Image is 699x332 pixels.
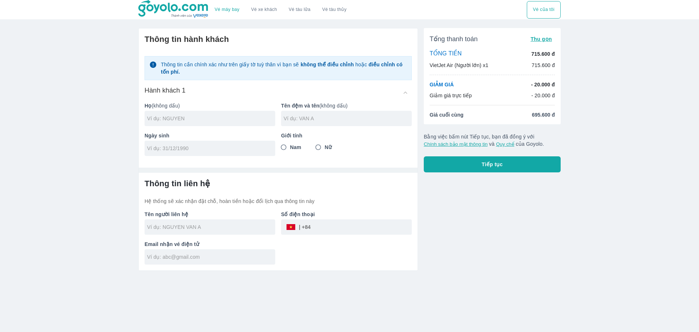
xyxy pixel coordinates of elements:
p: (không dấu) [145,102,275,109]
button: Vé của tôi [527,1,561,19]
p: TỔNG TIỀN [430,50,462,58]
b: Email nhận vé điện tử [145,241,199,247]
b: Tên người liên hệ [145,211,188,217]
input: Ví dụ: VAN A [284,115,412,122]
a: Vé máy bay [215,7,240,12]
div: choose transportation mode [527,1,561,19]
p: - 20.000 đ [531,92,555,99]
p: GIẢM GIÁ [430,81,454,88]
p: 715.600 đ [532,62,555,69]
span: Nữ [325,144,332,151]
input: Ví dụ: NGUYEN VAN A [147,223,275,231]
h6: Thông tin hành khách [145,34,412,44]
h6: Thông tin liên hệ [145,179,412,189]
div: choose transportation mode [209,1,352,19]
p: Bằng việc bấm nút Tiếp tục, bạn đã đồng ý với và của Goyolo. [424,133,561,148]
button: Chính sách bảo mật thông tin [424,141,487,147]
input: Ví dụ: abc@gmail.com [147,253,275,261]
p: Hệ thống sẽ xác nhận đặt chỗ, hoàn tiền hoặc đổi lịch qua thông tin này [145,198,412,205]
p: Giới tính [281,132,412,139]
button: Tiếp tục [424,156,561,172]
button: Quy chế [496,141,514,147]
p: Ngày sinh [145,132,275,139]
h6: Hành khách 1 [145,86,186,95]
p: Thông tin cần chính xác như trên giấy tờ tuỳ thân vì bạn sẽ hoặc [161,61,407,75]
span: Tiếp tục [482,161,503,168]
p: (không dấu) [281,102,412,109]
span: Nam [290,144,301,151]
p: 715.600 đ [532,50,555,58]
strong: không thể điều chỉnh [301,62,354,67]
button: Vé tàu thủy [316,1,352,19]
span: 695.600 đ [532,111,555,118]
b: Tên đệm và tên [281,103,319,109]
span: Thu gọn [530,36,552,42]
span: Giá cuối cùng [430,111,463,118]
span: Tổng thanh toán [430,35,478,43]
button: Thu gọn [528,34,555,44]
a: Vé tàu lửa [283,1,316,19]
b: Họ [145,103,151,109]
p: - 20.000 đ [531,81,555,88]
p: VietJet Air (Người lớn) x1 [430,62,488,69]
input: Ví dụ: 31/12/1990 [147,145,268,152]
input: Ví dụ: NGUYEN [147,115,275,122]
b: Số điện thoại [281,211,315,217]
p: Giảm giá trực tiếp [430,92,472,99]
a: Vé xe khách [251,7,277,12]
